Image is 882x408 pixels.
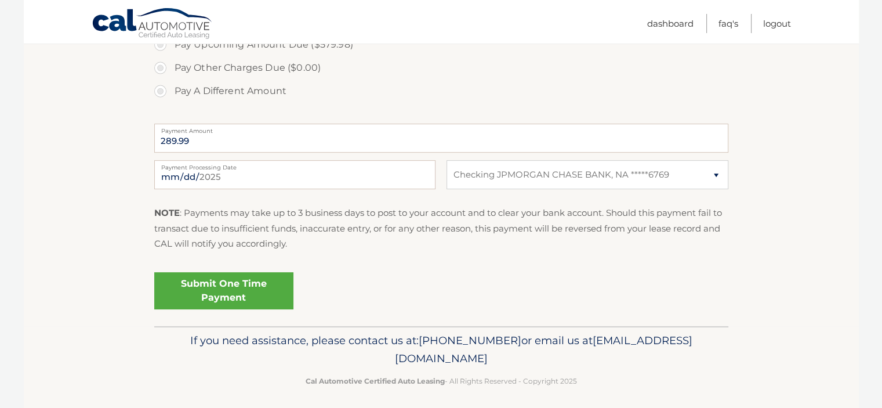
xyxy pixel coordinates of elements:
[162,331,721,369] p: If you need assistance, please contact us at: or email us at
[154,272,293,309] a: Submit One Time Payment
[154,160,435,169] label: Payment Processing Date
[718,14,738,33] a: FAQ's
[154,80,728,103] label: Pay A Different Amount
[154,33,728,56] label: Pay Upcoming Amount Due ($579.98)
[92,8,213,41] a: Cal Automotive
[154,160,435,189] input: Payment Date
[647,14,694,33] a: Dashboard
[419,334,521,347] span: [PHONE_NUMBER]
[763,14,791,33] a: Logout
[154,124,728,133] label: Payment Amount
[306,377,445,385] strong: Cal Automotive Certified Auto Leasing
[154,207,180,218] strong: NOTE
[162,375,721,387] p: - All Rights Reserved - Copyright 2025
[154,205,728,251] p: : Payments may take up to 3 business days to post to your account and to clear your bank account....
[154,124,728,153] input: Payment Amount
[154,56,728,80] label: Pay Other Charges Due ($0.00)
